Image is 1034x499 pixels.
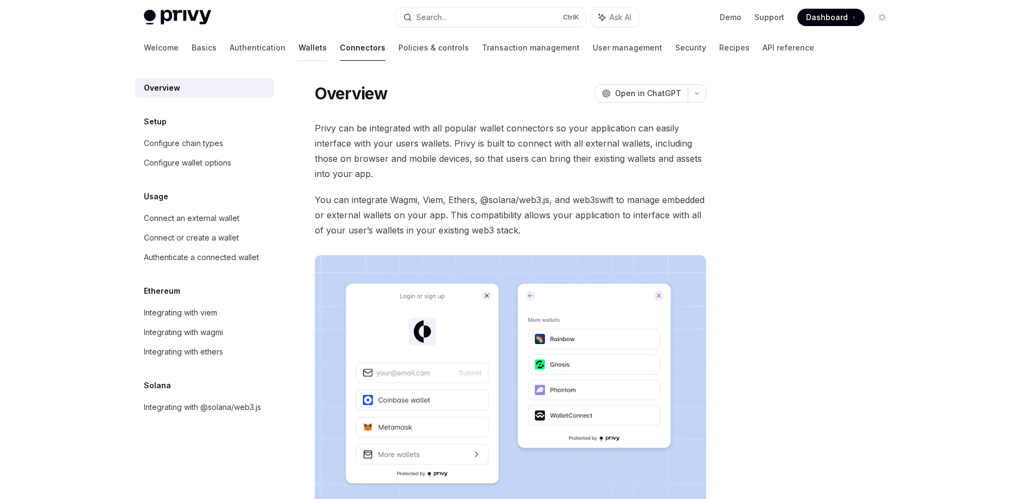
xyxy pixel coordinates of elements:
a: Configure chain types [135,134,274,153]
div: Configure chain types [144,137,223,150]
a: Authentication [230,35,286,61]
a: Overview [135,78,274,98]
a: Policies & controls [398,35,469,61]
a: Basics [192,35,217,61]
div: Overview [144,81,180,94]
a: Authenticate a connected wallet [135,248,274,267]
div: Connect an external wallet [144,212,239,225]
h1: Overview [315,84,388,103]
div: Integrating with ethers [144,345,223,358]
button: Toggle dark mode [873,9,891,26]
div: Integrating with @solana/web3.js [144,401,261,414]
a: Welcome [144,35,179,61]
a: Integrating with @solana/web3.js [135,397,274,417]
a: Transaction management [482,35,580,61]
span: You can integrate Wagmi, Viem, Ethers, @solana/web3.js, and web3swift to manage embedded or exter... [315,192,706,238]
div: Integrating with viem [144,306,217,319]
a: Wallets [299,35,327,61]
span: Open in ChatGPT [615,88,681,99]
button: Open in ChatGPT [595,84,688,103]
span: Privy can be integrated with all popular wallet connectors so your application can easily interfa... [315,121,706,181]
a: User management [593,35,662,61]
div: Configure wallet options [144,156,231,169]
img: light logo [144,10,211,25]
a: Dashboard [797,9,865,26]
h5: Solana [144,379,171,392]
h5: Ethereum [144,285,180,298]
a: Security [675,35,706,61]
a: Demo [720,12,741,23]
a: Connect an external wallet [135,209,274,228]
a: Integrating with viem [135,303,274,323]
span: Ask AI [610,12,631,23]
h5: Usage [144,190,168,203]
span: Dashboard [806,12,848,23]
a: Connect or create a wallet [135,228,274,248]
a: Connectors [340,35,385,61]
a: Support [754,12,784,23]
button: Ask AI [591,8,639,27]
span: Ctrl K [563,13,579,22]
a: API reference [763,35,814,61]
h5: Setup [144,115,167,128]
a: Integrating with ethers [135,342,274,362]
a: Recipes [719,35,750,61]
div: Search... [416,11,447,24]
a: Configure wallet options [135,153,274,173]
div: Authenticate a connected wallet [144,251,259,264]
div: Connect or create a wallet [144,231,239,244]
div: Integrating with wagmi [144,326,223,339]
a: Integrating with wagmi [135,323,274,342]
button: Search...CtrlK [396,8,586,27]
